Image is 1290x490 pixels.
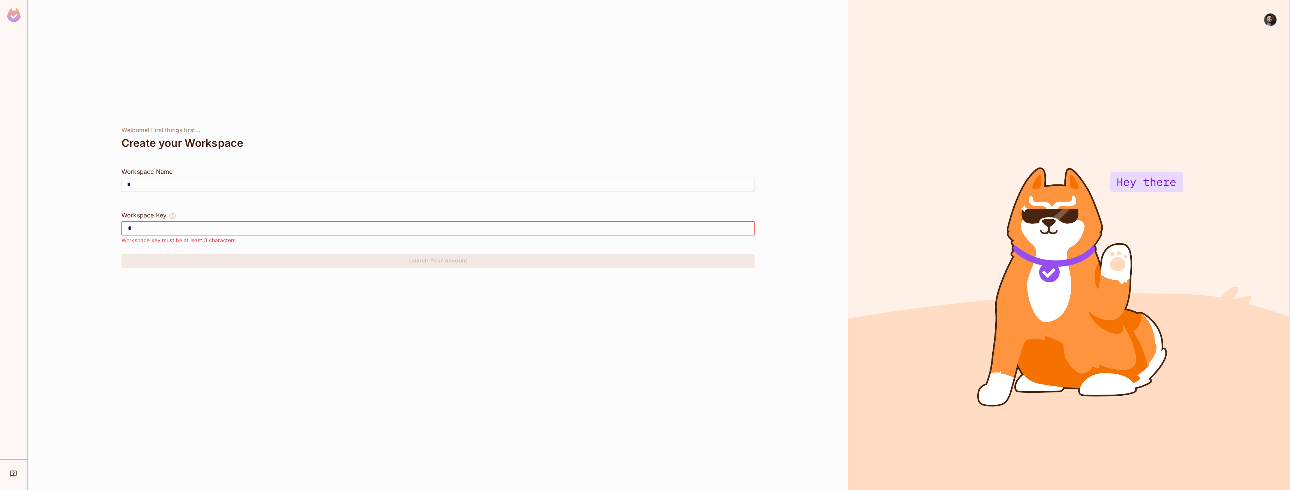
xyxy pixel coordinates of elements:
button: Launch Your Account [121,254,754,268]
div: Help & Updates [5,466,22,481]
div: Workspace Key [121,211,166,220]
div: Welcome! First things first... [121,127,754,134]
div: Workspace key must be at least 3 characters [121,236,754,244]
button: The Workspace Key is unique, and serves as the identifier of your workspace. [169,211,176,221]
div: Create your Workspace [121,134,754,152]
img: SReyMgAAAABJRU5ErkJggg== [7,8,21,22]
img: Pacholo Amit [1264,14,1276,26]
div: Workspace Name [121,167,754,176]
